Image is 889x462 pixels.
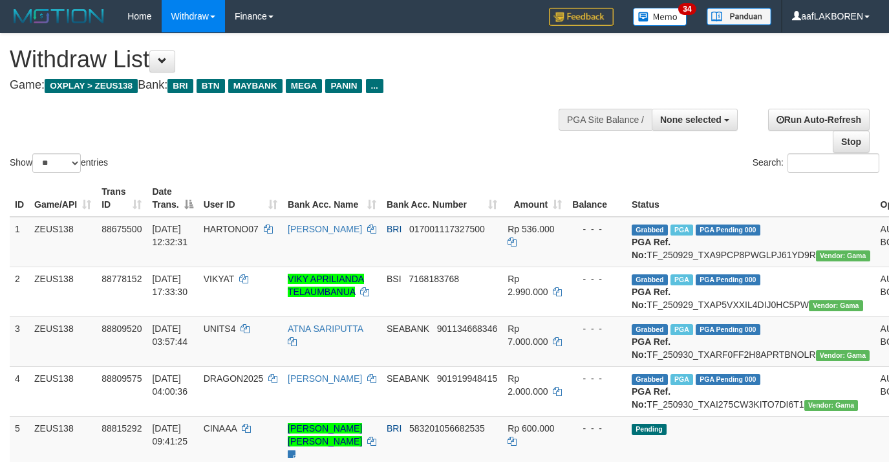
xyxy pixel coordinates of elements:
div: - - - [572,322,621,335]
span: 88778152 [102,274,142,284]
span: Copy 7168183768 to clipboard [409,274,459,284]
td: 2 [10,267,29,316]
span: Rp 536.000 [508,224,554,234]
td: TF_250930_TXARF0FF2H8APRTBNOLR [627,316,875,366]
span: CINAAA [204,423,237,434]
div: - - - [572,223,621,236]
span: 88809575 [102,373,142,384]
span: Marked by aaftrukkakada [670,225,693,236]
a: [PERSON_NAME] [288,224,362,234]
a: [PERSON_NAME] [288,373,362,384]
span: BRI [387,423,402,434]
th: Amount: activate to sort column ascending [502,180,567,217]
th: Status [627,180,875,217]
div: PGA Site Balance / [559,109,652,131]
td: 4 [10,366,29,416]
span: Marked by aafchomsokheang [670,274,693,285]
img: MOTION_logo.png [10,6,108,26]
span: BTN [197,79,225,93]
span: [DATE] 12:32:31 [152,224,187,247]
span: Copy 901919948415 to clipboard [437,373,497,384]
span: PGA Pending [696,225,760,236]
td: ZEUS138 [29,316,96,366]
h1: Withdraw List [10,47,580,72]
img: panduan.png [707,8,771,25]
span: Copy 901134668346 to clipboard [437,324,497,334]
b: PGA Ref. No: [632,287,670,310]
span: SEABANK [387,373,429,384]
span: BRI [167,79,193,93]
span: SEABANK [387,324,429,334]
td: TF_250930_TXAI275CW3KITO7DI6T1 [627,366,875,416]
span: Rp 7.000.000 [508,324,548,347]
th: Balance [567,180,627,217]
th: User ID: activate to sort column ascending [198,180,283,217]
span: Rp 2.000.000 [508,373,548,397]
span: 88815292 [102,423,142,434]
th: Game/API: activate to sort column ascending [29,180,96,217]
span: Rp 600.000 [508,423,554,434]
span: PGA Pending [696,274,760,285]
select: Showentries [32,153,81,173]
span: 34 [678,3,696,15]
td: ZEUS138 [29,267,96,316]
th: Trans ID: activate to sort column ascending [96,180,147,217]
th: ID [10,180,29,217]
span: Vendor URL: https://trx31.1velocity.biz [804,400,859,411]
span: 88809520 [102,324,142,334]
th: Bank Acc. Name: activate to sort column ascending [283,180,381,217]
span: Grabbed [632,274,668,285]
th: Date Trans.: activate to sort column descending [147,180,198,217]
a: [PERSON_NAME] [PERSON_NAME] [288,423,362,446]
td: 3 [10,316,29,366]
span: PGA Pending [696,324,760,335]
b: PGA Ref. No: [632,237,670,260]
span: Grabbed [632,225,668,236]
img: Feedback.jpg [549,8,614,26]
span: MEGA [286,79,323,93]
b: PGA Ref. No: [632,386,670,410]
span: 88675500 [102,224,142,234]
span: BRI [387,224,402,234]
td: TF_250929_TXA9PCP8PWGLPJ61YD9R [627,217,875,267]
span: PANIN [325,79,362,93]
span: Rp 2.990.000 [508,274,548,297]
span: [DATE] 03:57:44 [152,324,187,347]
span: Vendor URL: https://trx31.1velocity.biz [809,300,863,311]
span: [DATE] 17:33:30 [152,274,187,297]
td: TF_250929_TXAP5VXXIL4DIJ0HC5PW [627,267,875,316]
span: HARTONO07 [204,224,259,234]
span: ... [366,79,383,93]
b: PGA Ref. No: [632,336,670,360]
span: Pending [632,424,667,435]
img: Button%20Memo.svg [633,8,687,26]
span: Vendor URL: https://trx31.1velocity.biz [816,250,870,261]
span: [DATE] 09:41:25 [152,423,187,446]
span: [DATE] 04:00:36 [152,373,187,397]
a: Run Auto-Refresh [768,109,870,131]
input: Search: [787,153,879,173]
span: Copy 017001117327500 to clipboard [409,224,485,234]
span: Grabbed [632,374,668,385]
div: - - - [572,422,621,435]
span: DRAGON2025 [204,373,264,384]
span: Copy 583201056682535 to clipboard [409,423,485,434]
span: UNITS4 [204,324,236,334]
span: None selected [660,115,722,125]
span: BSI [387,274,402,284]
a: Stop [833,131,870,153]
h4: Game: Bank: [10,79,580,92]
a: ATNA SARIPUTTA [288,324,363,334]
button: None selected [652,109,738,131]
span: Marked by aafkaynarin [670,374,693,385]
td: ZEUS138 [29,217,96,267]
th: Bank Acc. Number: activate to sort column ascending [381,180,502,217]
label: Show entries [10,153,108,173]
label: Search: [753,153,879,173]
a: VIKY APRILIANDA TELAUMBANUA [288,274,364,297]
span: Grabbed [632,324,668,335]
td: 1 [10,217,29,267]
div: - - - [572,372,621,385]
span: Vendor URL: https://trx31.1velocity.biz [816,350,870,361]
span: PGA Pending [696,374,760,385]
